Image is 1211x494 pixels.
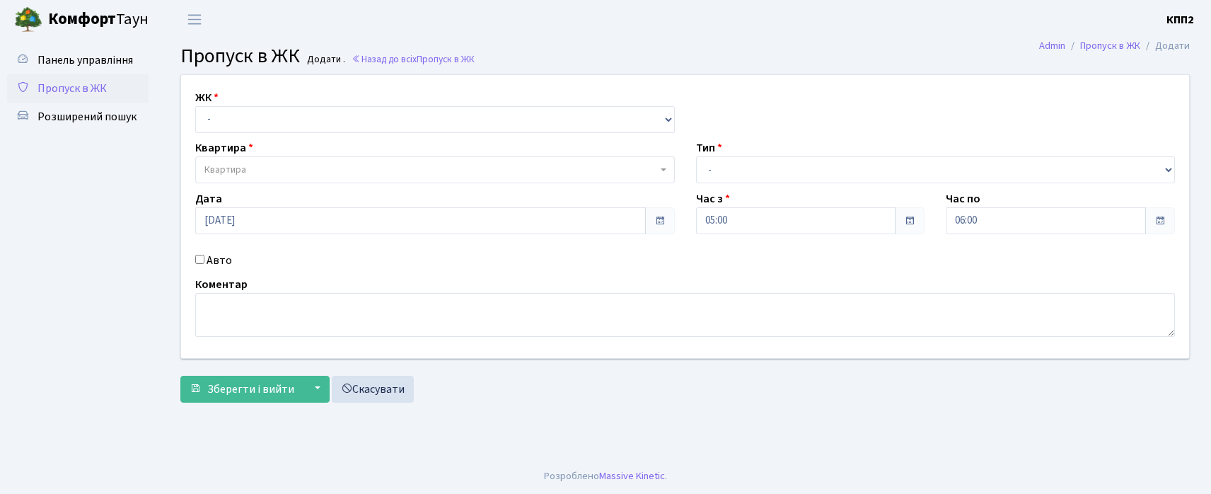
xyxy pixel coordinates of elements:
b: Комфорт [48,8,116,30]
label: Квартира [195,139,253,156]
span: Пропуск в ЖК [417,52,475,66]
li: Додати [1140,38,1190,54]
button: Переключити навігацію [177,8,212,31]
a: Пропуск в ЖК [7,74,149,103]
span: Панель управління [37,52,133,68]
span: Розширений пошук [37,109,137,125]
label: Тип [696,139,722,156]
label: Дата [195,190,222,207]
a: Massive Kinetic [599,469,665,483]
a: Admin [1039,38,1065,53]
a: Панель управління [7,46,149,74]
a: Розширений пошук [7,103,149,131]
label: Авто [207,252,232,269]
span: Пропуск в ЖК [180,42,300,70]
nav: breadcrumb [1018,31,1211,61]
a: Скасувати [332,376,414,403]
span: Таун [48,8,149,32]
a: КПП2 [1166,11,1194,28]
b: КПП2 [1166,12,1194,28]
img: logo.png [14,6,42,34]
a: Пропуск в ЖК [1080,38,1140,53]
span: Пропуск в ЖК [37,81,107,96]
div: Розроблено . [544,469,667,484]
small: Додати . [304,54,345,66]
label: Час з [696,190,730,207]
button: Зберегти і вийти [180,376,303,403]
a: Назад до всіхПропуск в ЖК [352,52,475,66]
label: Час по [946,190,980,207]
span: Зберегти і вийти [207,381,294,397]
span: Квартира [204,163,246,177]
label: ЖК [195,89,219,106]
label: Коментар [195,276,248,293]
